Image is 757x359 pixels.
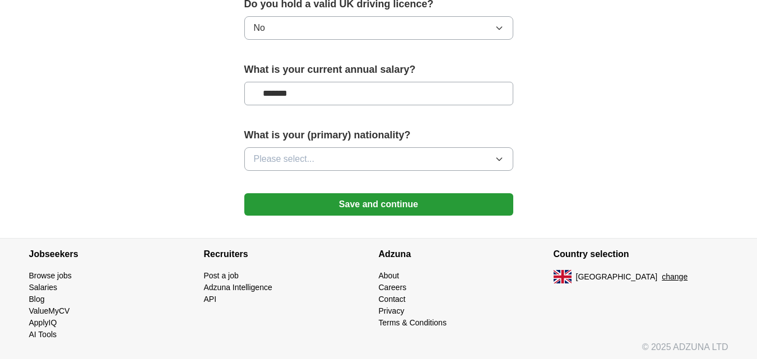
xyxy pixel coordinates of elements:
a: Post a job [204,271,239,280]
a: Salaries [29,283,58,292]
span: No [254,21,265,35]
button: Please select... [244,147,513,171]
label: What is your current annual salary? [244,62,513,77]
a: About [379,271,400,280]
img: UK flag [554,270,572,283]
a: Privacy [379,306,405,315]
a: Blog [29,295,45,304]
button: No [244,16,513,40]
a: ValueMyCV [29,306,70,315]
a: Careers [379,283,407,292]
button: change [662,271,688,283]
button: Save and continue [244,193,513,216]
a: Adzuna Intelligence [204,283,272,292]
label: What is your (primary) nationality? [244,128,513,143]
a: AI Tools [29,330,57,339]
span: Please select... [254,152,315,166]
a: Contact [379,295,406,304]
a: Terms & Conditions [379,318,447,327]
a: API [204,295,217,304]
a: Browse jobs [29,271,72,280]
span: [GEOGRAPHIC_DATA] [576,271,658,283]
a: ApplyIQ [29,318,57,327]
h4: Country selection [554,239,728,270]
